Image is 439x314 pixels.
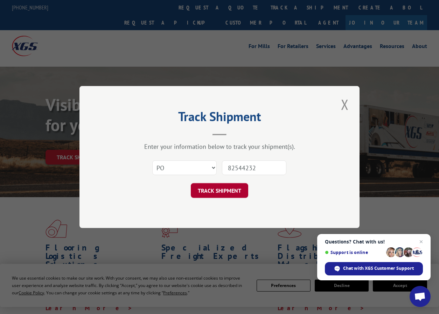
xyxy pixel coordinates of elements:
[325,239,423,245] span: Questions? Chat with us!
[339,95,351,114] button: Close modal
[325,250,384,255] span: Support is online
[191,183,248,198] button: TRACK SHIPMENT
[222,160,286,175] input: Number(s)
[343,265,414,272] span: Chat with XGS Customer Support
[325,262,423,275] span: Chat with XGS Customer Support
[114,142,325,151] div: Enter your information below to track your shipment(s).
[410,286,431,307] a: Open chat
[114,112,325,125] h2: Track Shipment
